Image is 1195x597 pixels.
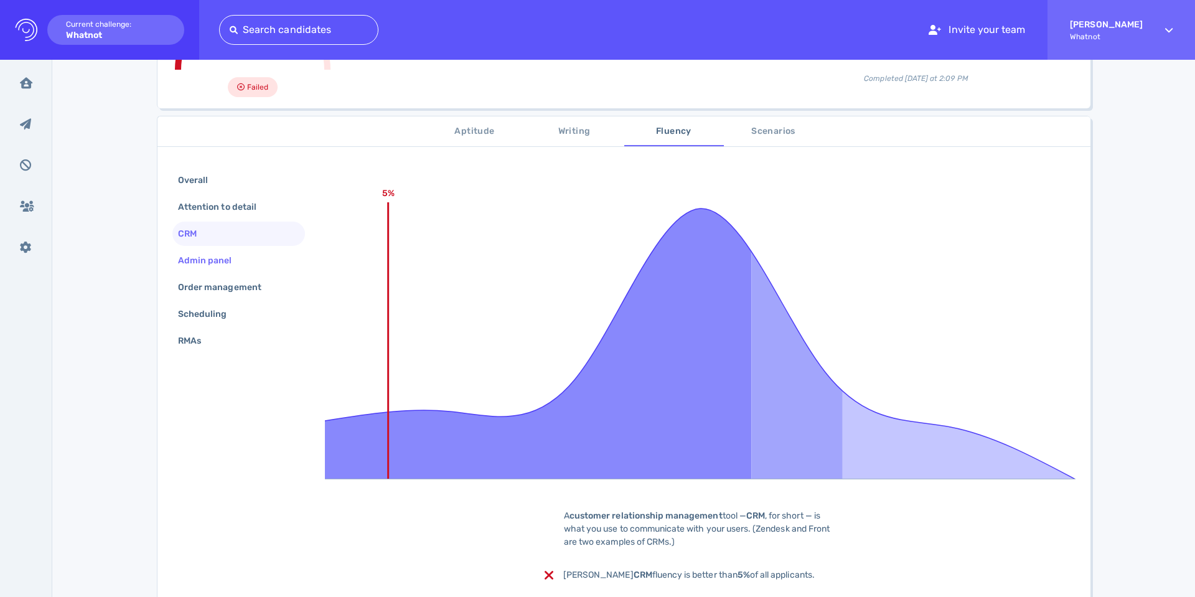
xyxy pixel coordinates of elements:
div: Completed [DATE] at 2:09 PM [757,63,1075,84]
div: Scheduling [176,305,242,323]
b: CRM [634,570,652,580]
div: RMAs [176,332,216,350]
span: Whatnot [1070,32,1143,41]
div: CRM [176,225,212,243]
span: Writing [532,124,617,139]
span: Scenarios [731,124,816,139]
span: [PERSON_NAME] fluency is better than of all applicants. [563,570,815,580]
span: Aptitude [433,124,517,139]
text: 5% [382,188,395,199]
div: Admin panel [176,251,247,270]
strong: [PERSON_NAME] [1070,19,1143,30]
b: 5% [738,570,750,580]
div: A tool — , for short — is what you use to communicate with your users. (Zendesk and Front are two... [545,509,856,548]
b: customer relationship management [569,510,723,521]
span: Fluency [632,124,716,139]
div: Order management [176,278,276,296]
div: Attention to detail [176,198,271,216]
span: Failed [247,80,268,95]
b: CRM [746,510,765,521]
div: Overall [176,171,223,189]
